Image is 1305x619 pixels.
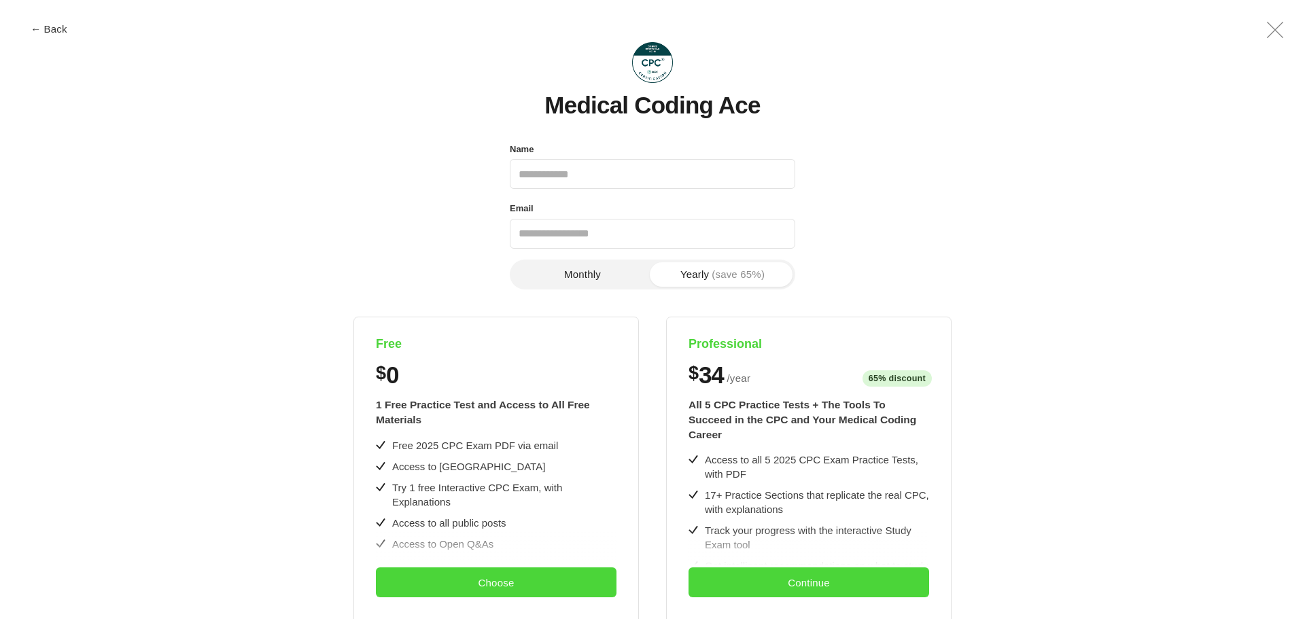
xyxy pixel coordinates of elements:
[510,159,795,189] input: Name
[705,453,929,481] div: Access to all 5 2025 CPC Exam Practice Tests, with PDF
[652,262,793,287] button: Yearly(save 65%)
[376,363,386,384] span: $
[392,480,616,509] div: Try 1 free Interactive CPC Exam, with Explanations
[712,269,765,279] span: (save 65%)
[544,92,760,119] h1: Medical Coding Ace
[22,24,76,34] button: ← Back
[31,24,41,34] span: ←
[510,141,534,158] label: Name
[689,397,929,442] div: All 5 CPC Practice Tests + The Tools To Succeed in the CPC and Your Medical Coding Career
[689,363,699,384] span: $
[376,336,616,352] h4: Free
[699,363,723,387] span: 34
[689,567,929,597] button: Continue
[689,336,929,352] h4: Professional
[510,200,534,217] label: Email
[376,397,616,427] div: 1 Free Practice Test and Access to All Free Materials
[727,370,750,387] span: / year
[392,438,558,453] div: Free 2025 CPC Exam PDF via email
[392,459,545,474] div: Access to [GEOGRAPHIC_DATA]
[392,516,506,530] div: Access to all public posts
[510,219,795,249] input: Email
[705,488,929,516] div: 17+ Practice Sections that replicate the real CPC, with explanations
[632,42,673,83] img: Medical Coding Ace
[705,523,929,552] div: Track your progress with the interactive Study Exam tool
[863,370,932,387] span: 65% discount
[376,567,616,597] button: Choose
[512,262,652,287] button: Monthly
[386,363,398,387] span: 0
